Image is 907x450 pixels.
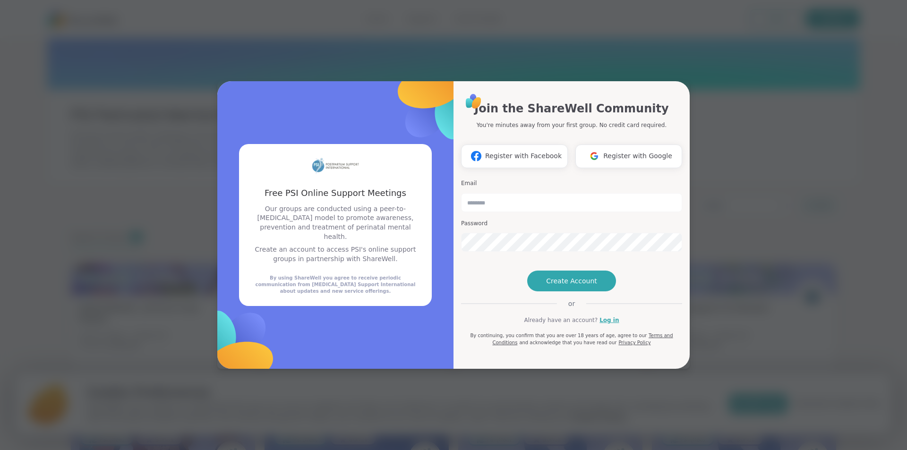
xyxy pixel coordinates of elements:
[155,266,316,426] img: ShareWell Logomark
[463,91,484,112] img: ShareWell Logo
[603,151,672,161] span: Register with Google
[461,144,568,168] button: Register with Facebook
[618,340,650,345] a: Privacy Policy
[474,100,668,117] h1: Join the ShareWell Community
[492,333,673,345] a: Terms and Conditions
[546,276,597,286] span: Create Account
[461,179,682,187] h3: Email
[599,316,619,324] a: Log in
[527,271,616,291] button: Create Account
[250,245,420,263] p: Create an account to access PSI's online support groups in partnership with ShareWell.
[250,275,420,295] div: By using ShareWell you agree to receive periodic communication from [MEDICAL_DATA] Support Intern...
[557,299,586,308] span: or
[250,187,420,199] h3: Free PSI Online Support Meetings
[519,340,616,345] span: and acknowledge that you have read our
[477,121,667,129] p: You're minutes away from your first group. No credit card required.
[356,24,516,184] img: ShareWell Logomark
[467,147,485,165] img: ShareWell Logomark
[461,220,682,228] h3: Password
[524,316,598,324] span: Already have an account?
[312,155,359,176] img: partner logo
[485,151,562,161] span: Register with Facebook
[585,147,603,165] img: ShareWell Logomark
[250,204,420,241] p: Our groups are conducted using a peer-to-[MEDICAL_DATA] model to promote awareness, prevention an...
[470,333,647,338] span: By continuing, you confirm that you are over 18 years of age, agree to our
[575,144,682,168] button: Register with Google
